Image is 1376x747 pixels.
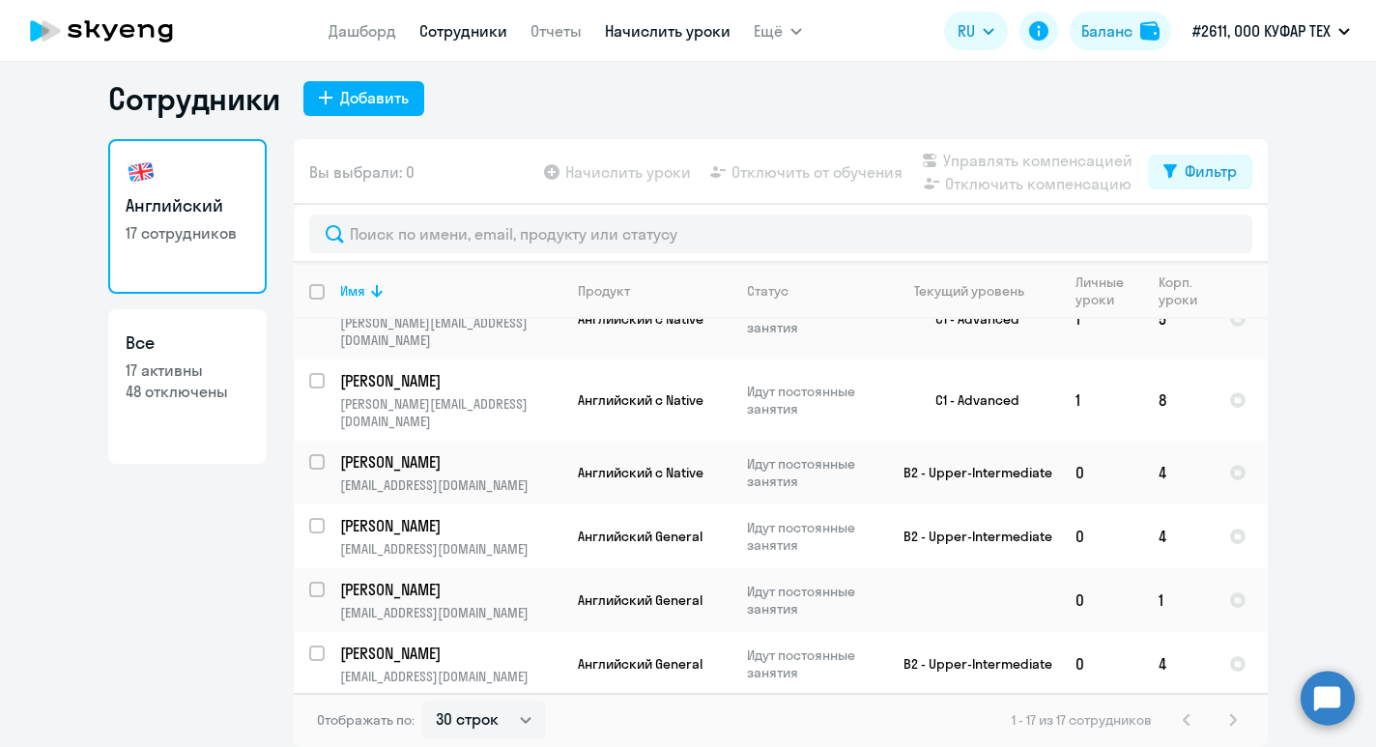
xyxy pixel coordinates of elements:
p: 17 активны [126,359,249,381]
td: B2 - Upper-Intermediate [880,504,1060,568]
p: [EMAIL_ADDRESS][DOMAIN_NAME] [340,604,561,621]
a: Английский17 сотрудников [108,139,267,294]
div: Баланс [1081,19,1132,43]
td: 4 [1143,441,1214,504]
button: Ещё [754,12,802,50]
div: Корп. уроки [1159,273,1213,308]
span: Ещё [754,19,783,43]
button: Добавить [303,81,424,116]
p: [PERSON_NAME][EMAIL_ADDRESS][DOMAIN_NAME] [340,395,561,430]
div: Корп. уроки [1159,273,1200,308]
button: Фильтр [1148,155,1252,189]
td: B2 - Upper-Intermediate [880,632,1060,696]
div: Добавить [340,86,409,109]
td: 0 [1060,568,1143,632]
span: RU [958,19,975,43]
a: [PERSON_NAME] [340,515,561,536]
span: Английский с Native [578,310,703,328]
span: Английский General [578,528,702,545]
div: Текущий уровень [896,282,1059,300]
input: Поиск по имени, email, продукту или статусу [309,215,1252,253]
p: [PERSON_NAME] [340,451,559,473]
td: 0 [1060,504,1143,568]
a: [PERSON_NAME] [340,370,561,391]
h1: Сотрудники [108,79,280,118]
span: Английский General [578,591,702,609]
p: Идут постоянные занятия [747,583,879,618]
span: Английский General [578,655,702,673]
p: [PERSON_NAME] [340,370,559,391]
a: [PERSON_NAME] [340,451,561,473]
span: Английский с Native [578,464,703,481]
p: [EMAIL_ADDRESS][DOMAIN_NAME] [340,668,561,685]
td: 0 [1060,632,1143,696]
div: Имя [340,282,561,300]
p: Идут постоянные занятия [747,455,879,490]
img: balance [1140,21,1160,41]
div: Продукт [578,282,630,300]
td: 0 [1060,441,1143,504]
span: 1 - 17 из 17 сотрудников [1012,711,1152,729]
div: Имя [340,282,365,300]
a: Отчеты [530,21,582,41]
td: 1 [1143,568,1214,632]
p: [PERSON_NAME] [340,643,559,664]
p: [EMAIL_ADDRESS][DOMAIN_NAME] [340,476,561,494]
td: 4 [1143,504,1214,568]
td: B2 - Upper-Intermediate [880,441,1060,504]
a: Все17 активны48 отключены [108,309,267,464]
h3: Все [126,330,249,356]
div: Статус [747,282,788,300]
img: english [126,157,157,187]
a: Сотрудники [419,21,507,41]
span: Английский с Native [578,391,703,409]
td: C1 - Advanced [880,278,1060,359]
a: [PERSON_NAME] [340,643,561,664]
td: 8 [1143,359,1214,441]
p: 17 сотрудников [126,222,249,244]
span: Отображать по: [317,711,415,729]
td: 1 [1060,278,1143,359]
p: [EMAIL_ADDRESS][DOMAIN_NAME] [340,540,561,558]
p: [PERSON_NAME] [340,579,559,600]
p: [PERSON_NAME][EMAIL_ADDRESS][DOMAIN_NAME] [340,314,561,349]
span: Вы выбрали: 0 [309,160,415,184]
p: [PERSON_NAME] [340,515,559,536]
a: Начислить уроки [605,21,731,41]
p: Идут постоянные занятия [747,646,879,681]
p: 48 отключены [126,381,249,402]
td: C1 - Advanced [880,359,1060,441]
p: Идут постоянные занятия [747,519,879,554]
button: Балансbalance [1070,12,1171,50]
div: Фильтр [1185,159,1237,183]
button: #2611, ООО КУФАР ТЕХ [1183,8,1360,54]
button: RU [944,12,1008,50]
p: Идут постоянные занятия [747,383,879,417]
h3: Английский [126,193,249,218]
div: Текущий уровень [914,282,1024,300]
p: #2611, ООО КУФАР ТЕХ [1192,19,1331,43]
div: Статус [747,282,879,300]
a: Дашборд [329,21,396,41]
div: Продукт [578,282,731,300]
td: 5 [1143,278,1214,359]
a: [PERSON_NAME] [340,579,561,600]
div: Личные уроки [1075,273,1142,308]
td: 4 [1143,632,1214,696]
div: Личные уроки [1075,273,1130,308]
td: 1 [1060,359,1143,441]
p: Идут постоянные занятия [747,302,879,336]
